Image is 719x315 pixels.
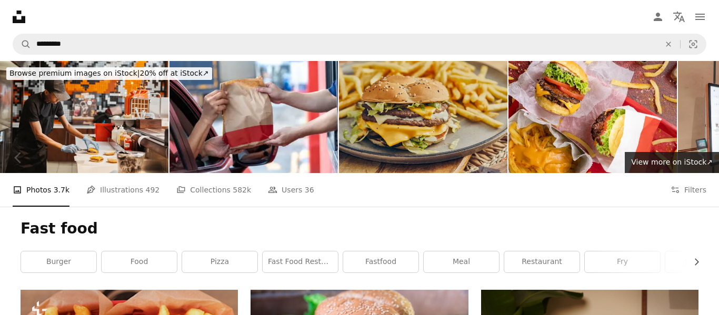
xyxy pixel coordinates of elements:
a: meal [424,251,499,272]
button: Search Unsplash [13,34,31,54]
a: View more on iStock↗ [625,152,719,173]
button: Language [668,6,690,27]
a: fast food restaurant [263,251,338,272]
a: Collections 582k [176,173,251,207]
span: 20% off at iStock ↗ [9,69,209,77]
button: Filters [671,173,706,207]
img: Cafeteria double beef burger gourmet [339,61,507,173]
button: Menu [690,6,711,27]
button: Visual search [681,34,706,54]
a: fastfood [343,251,418,272]
span: 36 [305,184,314,196]
span: 582k [233,184,251,196]
button: Clear [657,34,680,54]
button: scroll list to the right [687,251,698,272]
form: Find visuals sitewide [13,34,706,55]
a: Next [682,107,719,208]
a: Home — Unsplash [13,11,25,23]
a: food [102,251,177,272]
h1: Fast food [21,219,698,238]
span: Browse premium images on iStock | [9,69,139,77]
span: View more on iStock ↗ [631,158,713,166]
img: Fast food restaurant top view [508,61,677,173]
a: burger [21,251,96,272]
a: fry [585,251,660,272]
a: pizza [182,251,257,272]
a: Users 36 [268,173,314,207]
a: Log in / Sign up [647,6,668,27]
span: 492 [146,184,160,196]
a: restaurant [504,251,580,272]
a: Illustrations 492 [86,173,159,207]
img: Hand Man in car receiving coffee in drive thru fast food restaurant. Staff serving takeaway order... [169,61,338,173]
